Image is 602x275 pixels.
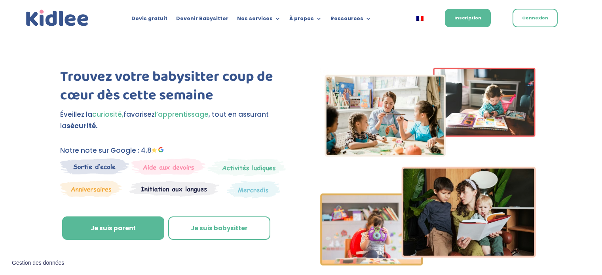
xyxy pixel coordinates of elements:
img: Thematique [227,180,280,199]
button: Gestion des données [7,255,69,271]
strong: sécurité. [66,121,98,131]
a: Inscription [445,9,491,27]
img: Atelier thematique [129,180,219,197]
img: Anniversaire [60,180,122,197]
a: À propos [289,16,322,25]
img: Français [416,16,423,21]
p: Notre note sur Google : 4.8 [60,145,288,156]
a: Connexion [513,9,558,27]
a: Ressources [330,16,371,25]
span: Gestion des données [12,260,64,267]
a: Kidlee Logo [24,8,91,28]
p: Éveillez la favorisez , tout en assurant la [60,109,288,132]
picture: Imgs-2 [320,258,536,268]
h1: Trouvez votre babysitter coup de cœur dès cette semaine [60,68,288,109]
img: logo_kidlee_bleu [24,8,91,28]
span: curiosité, [92,110,123,119]
a: Devis gratuit [131,16,167,25]
span: l’apprentissage [155,110,209,119]
img: weekends [131,158,206,175]
a: Devenir Babysitter [176,16,228,25]
img: Mercredi [207,158,286,176]
a: Je suis parent [62,216,164,240]
a: Nos services [237,16,281,25]
a: Je suis babysitter [168,216,270,240]
img: Sortie decole [60,158,129,174]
